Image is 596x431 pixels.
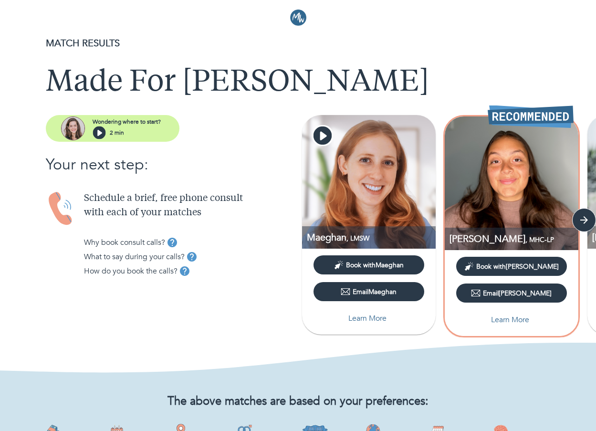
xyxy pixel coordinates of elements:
h2: The above matches are based on your preferences: [46,395,550,409]
p: How do you book the calls? [84,265,178,277]
img: Maeghan Wood profile [302,115,436,249]
div: Email [PERSON_NAME] [471,288,552,298]
span: , MHC-LP [525,235,554,244]
button: EmailMaeghan [314,282,424,301]
p: Learn More [348,313,387,324]
button: Learn More [314,309,424,328]
p: Why book consult calls? [84,237,165,248]
button: Learn More [456,310,567,329]
p: Learn More [491,314,529,326]
p: What to say during your calls? [84,251,185,263]
span: Book with Maeghan [346,261,404,270]
p: 2 min [110,128,124,137]
button: Book withMaeghan [314,255,424,274]
button: tooltip [185,250,199,264]
img: Handset [46,191,76,226]
button: Book with[PERSON_NAME] [456,257,567,276]
p: Your next step: [46,153,298,176]
p: Wondering where to start? [93,117,161,126]
img: Logo [290,10,306,26]
p: MATCH RESULTS [46,36,550,51]
img: Kathleen Larsen profile [445,116,578,250]
p: Schedule a brief, free phone consult with each of your matches [84,191,298,220]
button: tooltip [178,264,192,278]
p: MHC-LP [450,232,578,245]
p: LMSW [307,231,436,244]
h1: Made For [PERSON_NAME] [46,66,550,100]
button: assistantWondering where to start?2 min [46,115,179,142]
div: Email Maeghan [341,287,397,296]
img: assistant [61,116,85,140]
span: , LMSW [346,234,369,243]
span: Book with [PERSON_NAME] [476,262,559,271]
button: Email[PERSON_NAME] [456,284,567,303]
button: tooltip [165,235,179,250]
img: Recommended Therapist [488,105,574,128]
